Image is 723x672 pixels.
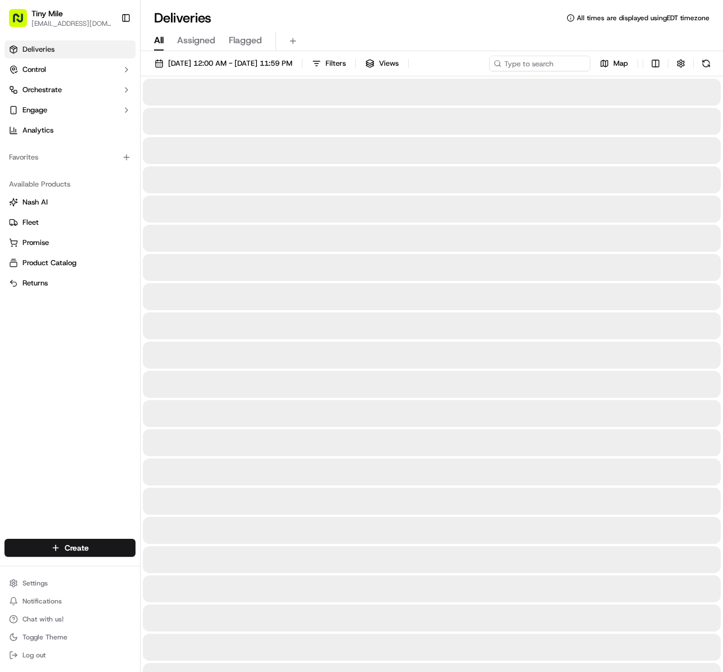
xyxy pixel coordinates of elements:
span: Engage [22,105,47,115]
button: Views [360,56,404,71]
span: Nash AI [22,197,48,207]
button: Map [595,56,633,71]
button: Refresh [698,56,714,71]
span: Assigned [177,34,215,47]
button: Returns [4,274,135,292]
button: Tiny Mile[EMAIL_ADDRESS][DOMAIN_NAME] [4,4,116,31]
button: Settings [4,575,135,591]
button: Nash AI [4,193,135,211]
span: [DATE] 12:00 AM - [DATE] 11:59 PM [168,58,292,69]
span: All times are displayed using EDT timezone [577,13,710,22]
span: Log out [22,651,46,660]
span: Returns [22,278,48,288]
span: Toggle Theme [22,633,67,642]
span: All [154,34,164,47]
span: Views [379,58,399,69]
div: Favorites [4,148,135,166]
span: Control [22,65,46,75]
span: Fleet [22,217,39,228]
button: Engage [4,101,135,119]
a: Nash AI [9,197,131,207]
span: Orchestrate [22,85,62,95]
button: Product Catalog [4,254,135,272]
span: Flagged [229,34,262,47]
input: Type to search [489,56,590,71]
a: Analytics [4,121,135,139]
div: Available Products [4,175,135,193]
button: Toggle Theme [4,629,135,645]
button: Filters [307,56,351,71]
a: Fleet [9,217,131,228]
span: Promise [22,238,49,248]
span: Product Catalog [22,258,76,268]
span: Analytics [22,125,53,135]
a: Promise [9,238,131,248]
button: Promise [4,234,135,252]
span: Deliveries [22,44,55,55]
span: Chat with us! [22,615,64,624]
button: Tiny Mile [31,8,63,19]
a: Deliveries [4,40,135,58]
button: Chat with us! [4,611,135,627]
button: [EMAIL_ADDRESS][DOMAIN_NAME] [31,19,112,28]
a: Product Catalog [9,258,131,268]
a: Returns [9,278,131,288]
button: Notifications [4,593,135,609]
span: Settings [22,579,48,588]
span: Notifications [22,597,62,606]
button: Log out [4,647,135,663]
button: Orchestrate [4,81,135,99]
span: Filters [326,58,346,69]
span: Map [613,58,628,69]
span: Create [65,542,89,553]
button: [DATE] 12:00 AM - [DATE] 11:59 PM [150,56,297,71]
h1: Deliveries [154,9,211,27]
button: Create [4,539,135,557]
button: Control [4,61,135,79]
button: Fleet [4,214,135,231]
